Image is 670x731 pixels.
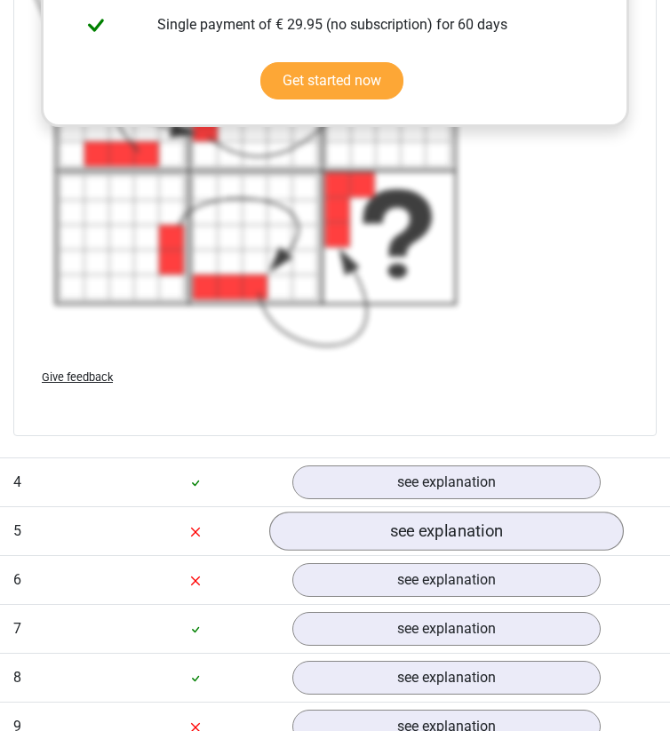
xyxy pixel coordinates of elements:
[42,370,113,384] span: Give feedback
[292,612,601,646] a: see explanation
[269,512,624,551] a: see explanation
[292,563,601,597] a: see explanation
[13,669,21,686] span: 8
[292,465,601,499] a: see explanation
[13,620,21,637] span: 7
[13,522,21,539] span: 5
[13,571,21,588] span: 6
[260,62,403,99] a: Get started now
[13,473,21,490] span: 4
[292,661,601,695] a: see explanation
